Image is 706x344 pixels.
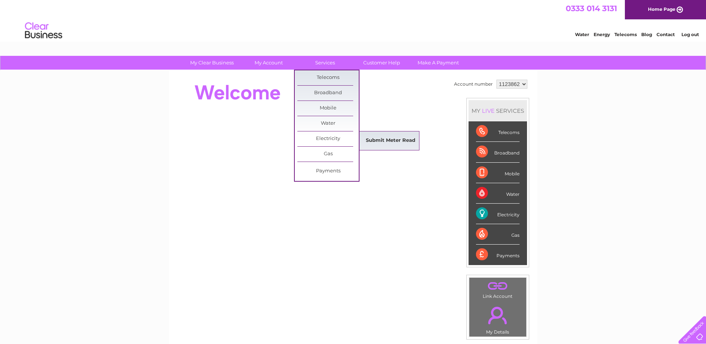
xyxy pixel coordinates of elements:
[469,100,527,121] div: MY SERVICES
[294,56,356,70] a: Services
[25,19,63,42] img: logo.png
[657,32,675,37] a: Contact
[181,56,243,70] a: My Clear Business
[476,163,520,183] div: Mobile
[476,224,520,245] div: Gas
[476,183,520,204] div: Water
[408,56,469,70] a: Make A Payment
[476,142,520,162] div: Broadband
[297,86,359,101] a: Broadband
[471,302,524,328] a: .
[476,245,520,265] div: Payments
[297,101,359,116] a: Mobile
[297,164,359,179] a: Payments
[360,133,421,148] a: Submit Meter Read
[476,204,520,224] div: Electricity
[452,78,495,90] td: Account number
[238,56,299,70] a: My Account
[480,107,496,114] div: LIVE
[178,4,529,36] div: Clear Business is a trading name of Verastar Limited (registered in [GEOGRAPHIC_DATA] No. 3667643...
[469,277,527,301] td: Link Account
[594,32,610,37] a: Energy
[681,32,699,37] a: Log out
[297,116,359,131] a: Water
[476,121,520,142] div: Telecoms
[641,32,652,37] a: Blog
[614,32,637,37] a: Telecoms
[297,131,359,146] a: Electricity
[297,147,359,162] a: Gas
[471,280,524,293] a: .
[351,56,412,70] a: Customer Help
[297,70,359,85] a: Telecoms
[575,32,589,37] a: Water
[566,4,617,13] a: 0333 014 3131
[469,300,527,337] td: My Details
